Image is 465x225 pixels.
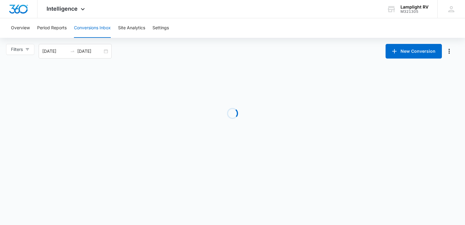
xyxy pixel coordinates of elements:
button: Filters [6,44,34,55]
button: Period Reports [37,18,67,38]
button: Site Analytics [118,18,145,38]
span: Filters [11,46,23,53]
button: Overview [11,18,30,38]
span: Intelligence [47,5,78,12]
input: Start date [42,48,68,55]
button: Conversions Inbox [74,18,111,38]
button: Manage Numbers [444,46,454,56]
span: to [70,49,75,54]
div: account name [400,5,428,9]
button: Settings [152,18,169,38]
button: New Conversion [386,44,442,59]
input: End date [77,48,103,55]
div: account id [400,9,428,14]
span: swap-right [70,49,75,54]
